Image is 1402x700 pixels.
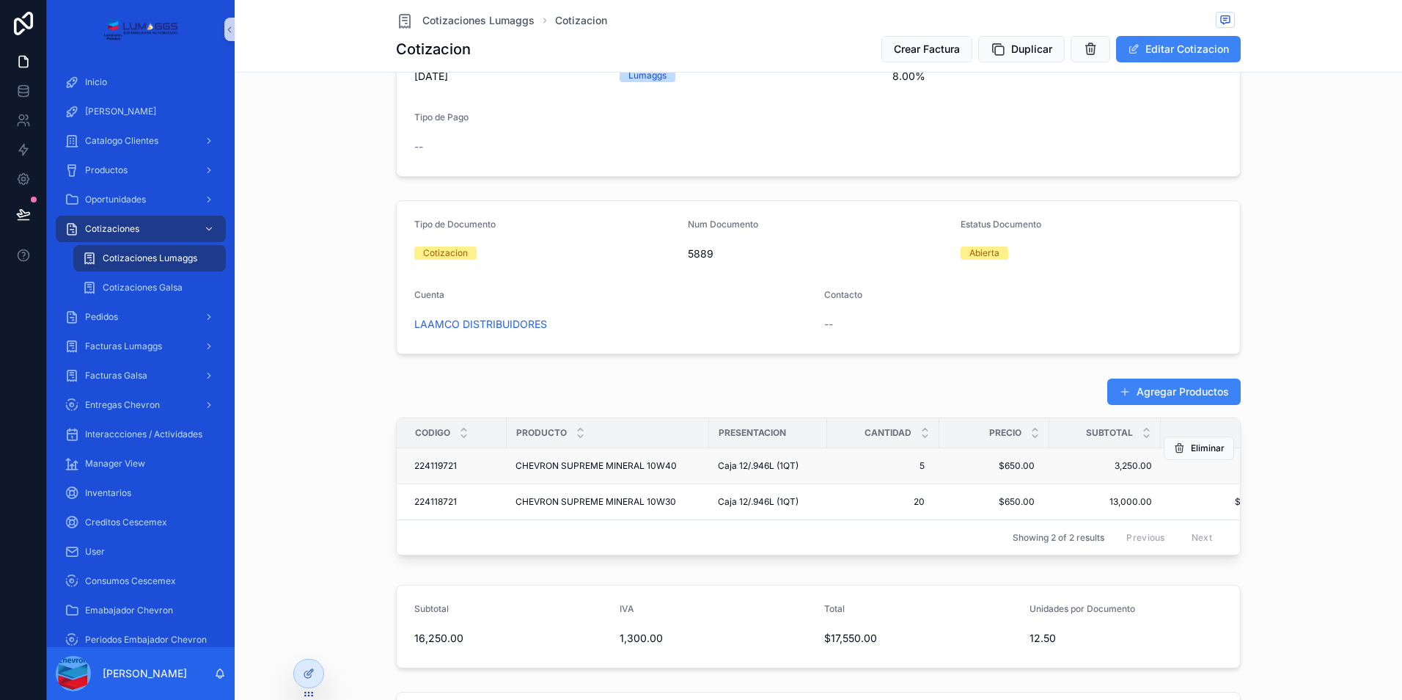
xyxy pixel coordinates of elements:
[881,36,972,62] button: Crear Factura
[1058,460,1152,472] a: 3,250.00
[842,496,925,508] span: 20
[56,69,226,95] a: Inicio
[515,460,677,472] span: CHEVRON SUPREME MINERAL 10W40
[396,39,471,59] h1: Cotizacion
[56,304,226,330] a: Pedidos
[103,252,197,264] span: Cotizaciones Lumaggs
[978,36,1065,62] button: Duplicar
[85,340,162,352] span: Facturas Lumaggs
[414,219,496,230] span: Tipo de Documento
[414,317,547,332] a: LAAMCO DISTRIBUIDORES
[688,247,950,261] span: 5889
[1058,496,1152,508] a: 13,000.00
[85,164,128,176] span: Productos
[85,487,131,499] span: Inventarios
[56,216,226,242] a: Cotizaciones
[56,597,226,624] a: Emabajador Chevron
[56,539,226,565] a: User
[85,76,107,88] span: Inicio
[85,575,176,587] span: Consumos Cescemex
[628,69,667,82] div: Lumaggs
[892,69,1154,84] span: 8.00%
[73,245,226,271] a: Cotizaciones Lumaggs
[85,605,173,616] span: Emabajador Chevron
[414,460,457,472] span: 224119721
[85,399,160,411] span: Entregas Chevron
[85,311,118,323] span: Pedidos
[555,13,607,28] a: Cotizacion
[414,69,608,84] span: [DATE]
[842,460,925,472] span: 5
[56,362,226,389] a: Facturas Galsa
[422,13,535,28] span: Cotizaciones Lumaggs
[73,274,226,301] a: Cotizaciones Galsa
[836,490,931,514] a: 20
[1161,460,1284,472] a: $3,510.00
[824,289,862,300] span: Contacto
[56,98,226,125] a: [PERSON_NAME]
[824,317,833,332] span: --
[56,627,226,653] a: Periodos Embajador Chevron
[414,139,423,154] span: --
[414,496,498,508] a: 224118721
[948,454,1041,478] a: $650.00
[85,429,202,440] span: Interaccciones / Actividades
[688,219,758,230] span: Num Documento
[56,157,226,183] a: Productos
[414,631,608,646] span: 16,250.00
[56,421,226,448] a: Interaccciones / Actividades
[989,427,1021,439] span: Precio
[85,546,105,558] span: User
[85,634,207,646] span: Periodos Embajador Chevron
[414,603,449,614] span: Subtotal
[85,106,156,117] span: [PERSON_NAME]
[719,427,786,439] span: Presentacion
[103,666,187,681] p: [PERSON_NAME]
[103,18,177,41] img: App logo
[1107,379,1241,405] button: Agregar Productos
[961,219,1041,230] span: Estatus Documento
[824,603,845,614] span: Total
[85,517,167,528] span: Creditos Cescemex
[620,603,634,614] span: IVA
[1013,532,1104,544] span: Showing 2 of 2 results
[56,186,226,213] a: Oportunidades
[1164,437,1234,460] button: Eliminar
[1161,496,1284,508] a: $14,040.00
[515,460,700,472] a: CHEVRON SUPREME MINERAL 10W40
[865,427,911,439] span: Cantidad
[836,454,931,478] a: 5
[515,496,700,508] a: CHEVRON SUPREME MINERAL 10W30
[620,631,813,646] span: 1,300.00
[85,194,146,205] span: Oportunidades
[1116,36,1241,62] button: Editar Cotizacion
[56,392,226,418] a: Entregas Chevron
[516,427,567,439] span: Producto
[718,496,799,508] span: Caja 12/.946L (1QT)
[414,289,444,300] span: Cuenta
[396,12,535,29] a: Cotizaciones Lumaggs
[718,460,818,472] a: Caja 12/.946L (1QT)
[969,247,999,260] div: Abierta
[414,496,457,508] span: 224118721
[56,333,226,360] a: Facturas Lumaggs
[415,427,450,439] span: Codigo
[56,128,226,154] a: Catalogo Clientes
[414,460,498,472] a: 224119721
[1086,427,1133,439] span: Subtotal
[824,631,1018,646] span: $17,550.00
[1030,631,1223,646] span: 12.50
[423,247,468,260] div: Cotizacion
[56,480,226,506] a: Inventarios
[56,509,226,536] a: Creditos Cescemex
[718,496,818,508] a: Caja 12/.946L (1QT)
[1191,442,1225,454] span: Eliminar
[1030,603,1135,614] span: Unidades por Documento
